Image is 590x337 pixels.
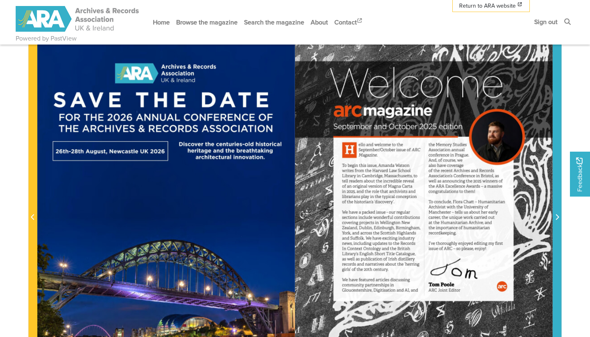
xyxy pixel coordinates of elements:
[16,6,140,32] img: ARA - ARC Magazine | Powered by PastView
[570,152,590,197] a: Would you like to provide feedback?
[16,34,77,43] a: Powered by PastView
[241,12,307,33] a: Search the magazine
[150,12,173,33] a: Home
[307,12,331,33] a: About
[531,11,561,32] a: Sign out
[16,2,140,37] a: ARA - ARC Magazine | Powered by PastView logo
[331,12,366,33] a: Contact
[575,158,584,192] span: Feedback
[459,2,516,10] span: Return to ARA website
[173,12,241,33] a: Browse the magazine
